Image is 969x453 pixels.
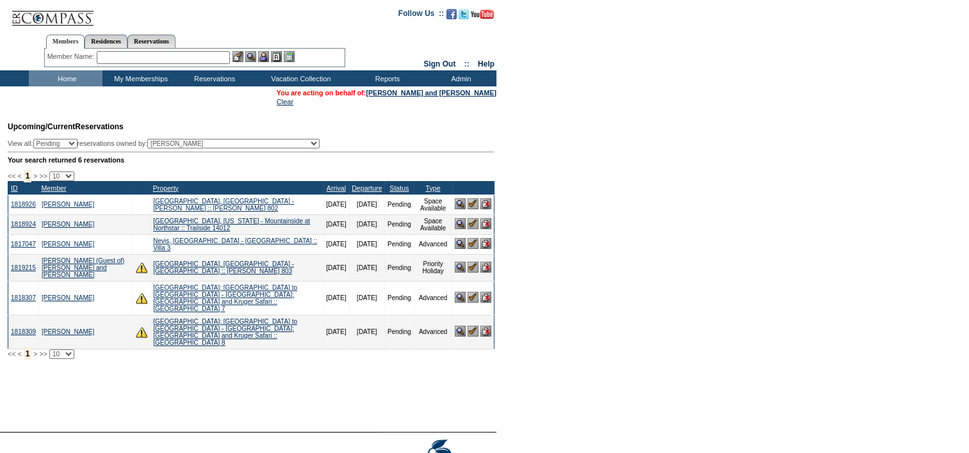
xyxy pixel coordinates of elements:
[17,172,21,180] span: <
[478,60,494,68] a: Help
[349,70,423,86] td: Reports
[284,51,295,62] img: b_calculator.gif
[414,315,452,349] td: Advanced
[414,234,452,254] td: Advanced
[176,70,250,86] td: Reservations
[271,51,282,62] img: Reservations
[153,318,297,346] a: [GEOGRAPHIC_DATA]: [GEOGRAPHIC_DATA] to [GEOGRAPHIC_DATA] - [GEOGRAPHIC_DATA]: [GEOGRAPHIC_DATA] ...
[277,89,496,97] span: You are acting on behalf of:
[468,326,478,337] img: Confirm Reservation
[349,195,384,214] td: [DATE]
[41,184,66,192] a: Member
[33,172,37,180] span: >
[85,35,127,48] a: Residences
[455,238,466,249] img: View Reservation
[323,315,349,349] td: [DATE]
[8,122,75,131] span: Upcoming/Current
[29,70,102,86] td: Home
[480,326,491,337] img: Cancel Reservation
[471,13,494,20] a: Subscribe to our YouTube Channel
[24,347,32,360] span: 1
[232,51,243,62] img: b_edit.gif
[423,70,496,86] td: Admin
[136,326,147,338] img: There are insufficient days and/or tokens to cover this reservation
[389,184,409,192] a: Status
[446,9,457,19] img: Become our fan on Facebook
[277,98,293,106] a: Clear
[327,184,346,192] a: Arrival
[102,70,176,86] td: My Memberships
[42,257,124,278] a: [PERSON_NAME] (Guest of) [PERSON_NAME] and [PERSON_NAME]
[42,221,94,228] a: [PERSON_NAME]
[471,10,494,19] img: Subscribe to our YouTube Channel
[398,8,444,23] td: Follow Us ::
[127,35,175,48] a: Reservations
[468,218,478,229] img: Confirm Reservation
[349,281,384,315] td: [DATE]
[446,13,457,20] a: Become our fan on Facebook
[11,264,36,271] a: 1819215
[46,35,85,49] a: Members
[480,292,491,303] img: Cancel Reservation
[136,262,147,273] img: There are insufficient days and/or tokens to cover this reservation
[468,262,478,273] img: Confirm Reservation
[349,315,384,349] td: [DATE]
[426,184,441,192] a: Type
[352,184,382,192] a: Departure
[39,172,47,180] span: >>
[455,292,466,303] img: View Reservation
[258,51,269,62] img: Impersonate
[250,70,349,86] td: Vacation Collection
[366,89,496,97] a: [PERSON_NAME] and [PERSON_NAME]
[423,60,455,68] a: Sign Out
[8,139,325,148] div: View all: reservations owned by:
[384,195,414,214] td: Pending
[42,294,94,301] a: [PERSON_NAME]
[455,218,466,229] img: View Reservation
[153,260,294,274] a: [GEOGRAPHIC_DATA], [GEOGRAPHIC_DATA] - [GEOGRAPHIC_DATA] :: [PERSON_NAME] 803
[42,241,94,248] a: [PERSON_NAME]
[468,238,478,249] img: Confirm Reservation
[8,156,494,164] div: Your search returned 6 reservations
[455,198,466,209] img: View Reservation
[42,201,94,208] a: [PERSON_NAME]
[153,184,179,192] a: Property
[480,198,491,209] img: Cancel Reservation
[468,198,478,209] img: Confirm Reservation
[414,254,452,281] td: Priority Holiday
[8,172,15,180] span: <<
[8,122,124,131] span: Reservations
[464,60,469,68] span: ::
[480,262,491,273] img: Cancel Reservation
[153,218,310,232] a: [GEOGRAPHIC_DATA], [US_STATE] - Mountainside at Northstar :: Trailside 14012
[414,214,452,234] td: Space Available
[384,254,414,281] td: Pending
[468,292,478,303] img: Confirm Reservation
[153,284,297,312] a: [GEOGRAPHIC_DATA]: [GEOGRAPHIC_DATA] to [GEOGRAPHIC_DATA] - [GEOGRAPHIC_DATA]: [GEOGRAPHIC_DATA] ...
[459,9,469,19] img: Follow us on Twitter
[349,254,384,281] td: [DATE]
[480,218,491,229] img: Cancel Reservation
[24,170,32,182] span: 1
[11,241,36,248] a: 1817047
[323,234,349,254] td: [DATE]
[11,184,18,192] a: ID
[11,221,36,228] a: 1818924
[384,315,414,349] td: Pending
[323,281,349,315] td: [DATE]
[459,13,469,20] a: Follow us on Twitter
[323,254,349,281] td: [DATE]
[17,350,21,358] span: <
[8,350,15,358] span: <<
[455,262,466,273] img: View Reservation
[42,328,94,335] a: [PERSON_NAME]
[480,238,491,249] img: Cancel Reservation
[11,201,36,208] a: 1818926
[384,214,414,234] td: Pending
[39,350,47,358] span: >>
[47,51,97,62] div: Member Name:
[349,234,384,254] td: [DATE]
[384,234,414,254] td: Pending
[349,214,384,234] td: [DATE]
[323,195,349,214] td: [DATE]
